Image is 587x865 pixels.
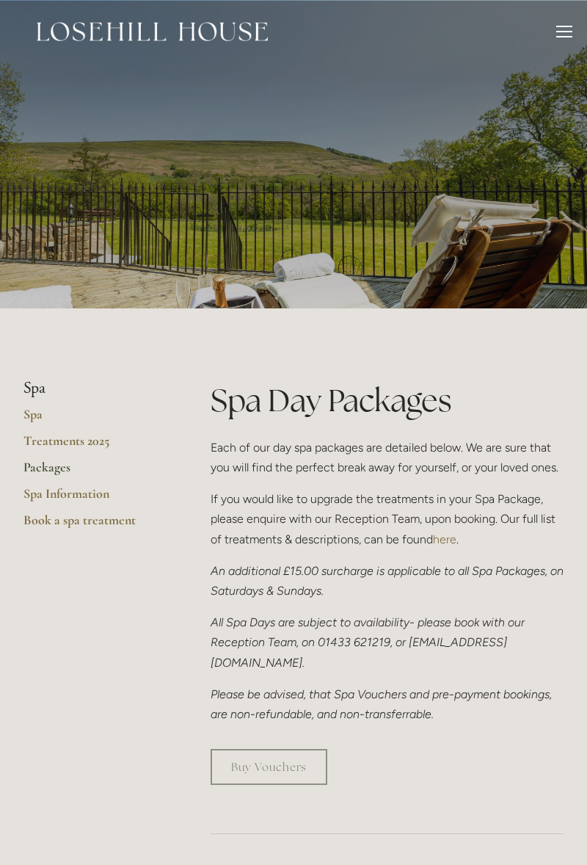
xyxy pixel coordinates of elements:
[211,564,566,598] em: An additional £15.00 surcharge is applicable to all Spa Packages, on Saturdays & Sundays.
[23,512,164,538] a: Book a spa treatment
[37,22,268,41] img: Losehill House
[211,687,555,721] em: Please be advised, that Spa Vouchers and pre-payment bookings, are non-refundable, and non-transf...
[211,379,564,422] h1: Spa Day Packages
[211,749,327,785] a: Buy Vouchers
[23,406,164,432] a: Spa
[23,459,164,485] a: Packages
[23,379,164,398] li: Spa
[23,432,164,459] a: Treatments 2025
[211,489,564,549] p: If you would like to upgrade the treatments in your Spa Package, please enquire with our Receptio...
[211,615,528,669] em: All Spa Days are subject to availability- please book with our Reception Team, on 01433 621219, o...
[23,485,164,512] a: Spa Information
[433,532,456,546] a: here
[211,438,564,477] p: Each of our day spa packages are detailed below. We are sure that you will find the perfect break...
